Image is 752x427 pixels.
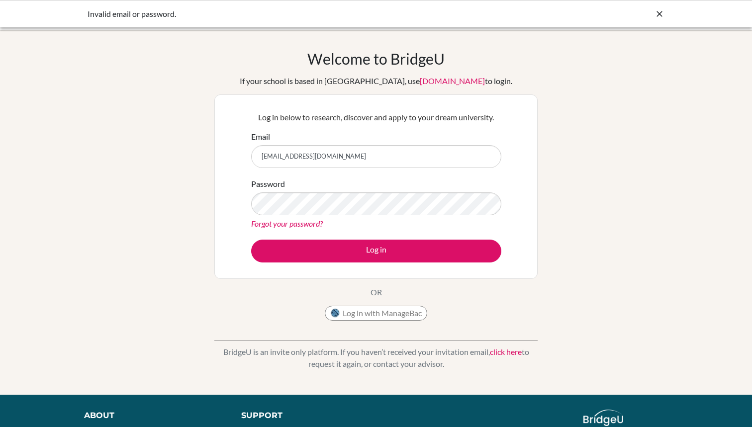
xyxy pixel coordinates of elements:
h1: Welcome to BridgeU [307,50,445,68]
div: About [84,410,219,422]
p: BridgeU is an invite only platform. If you haven’t received your invitation email, to request it ... [214,346,538,370]
a: [DOMAIN_NAME] [420,76,485,85]
div: If your school is based in [GEOGRAPHIC_DATA], use to login. [240,75,512,87]
label: Password [251,178,285,190]
div: Invalid email or password. [88,8,515,20]
a: Forgot your password? [251,219,323,228]
a: click here [490,347,522,356]
button: Log in with ManageBac [325,306,427,321]
p: OR [371,286,382,298]
button: Log in [251,240,501,262]
img: logo_white@2x-f4f0deed5e89b7ecb1c2cc34c3e3d731f90f0f143d5ea2071677605dd97b5244.png [583,410,624,426]
p: Log in below to research, discover and apply to your dream university. [251,111,501,123]
div: Support [241,410,366,422]
label: Email [251,131,270,143]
